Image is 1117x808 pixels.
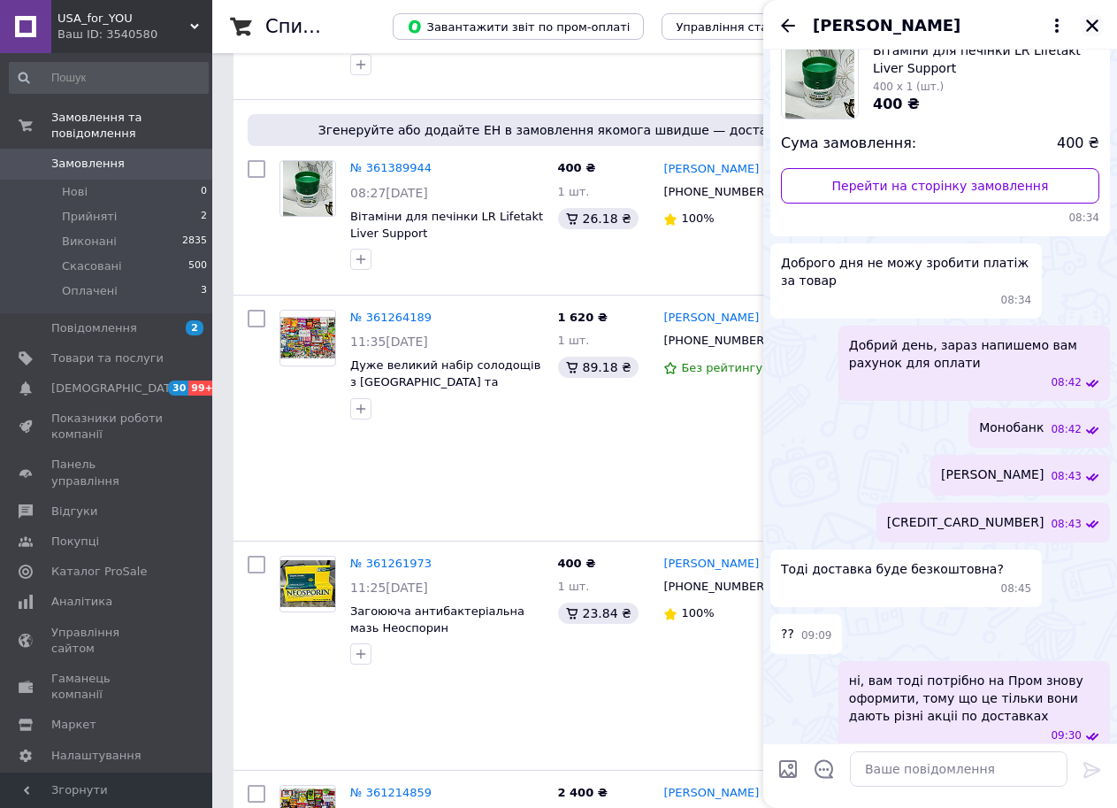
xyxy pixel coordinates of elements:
span: 400 ₴ [558,557,596,570]
span: 08:34 11.09.2025 [1001,293,1032,308]
img: Фото товару [280,317,335,358]
span: 08:43 11.09.2025 [1051,469,1082,484]
span: 1 шт. [558,580,590,593]
img: Фото товару [280,560,335,607]
span: Налаштування [51,748,142,764]
div: [PHONE_NUMBER] [660,575,772,598]
span: Відгуки [51,504,97,519]
button: Управління статусами [662,13,825,40]
button: Завантажити звіт по пром-оплаті [393,13,644,40]
span: 400 ₴ [873,96,920,112]
span: 0 [201,184,207,200]
span: Показники роботи компанії [51,411,164,442]
span: 500 [188,258,207,274]
a: № 361214859 [350,786,432,799]
input: Пошук [9,62,209,94]
span: Прийняті [62,209,117,225]
span: USA_for_YOU [57,11,190,27]
button: Закрити [1082,15,1103,36]
button: Назад [777,15,799,36]
span: Маркет [51,717,96,733]
span: Завантажити звіт по пром-оплаті [407,19,630,35]
a: Загоююча антибактеріальна мазь Неоспорин [MEDICAL_DATA] Original Ointment [350,604,524,667]
span: 2 400 ₴ [558,786,608,799]
div: 23.84 ₴ [558,603,639,624]
span: 99+ [188,381,218,396]
span: 08:45 11.09.2025 [1001,581,1032,596]
span: 3 [201,283,207,299]
span: 400 ₴ [1057,134,1099,154]
a: Дуже великий набір солодощів з [GEOGRAPHIC_DATA] та [GEOGRAPHIC_DATA] [350,358,540,404]
span: Тоді доставка буде безкоштовна? [781,560,1004,578]
a: Вітаміни для печінки LR Lifetakt Liver Support [350,210,543,240]
span: Без рейтингу [681,361,762,374]
span: Сума замовлення: [781,134,916,154]
span: Виконані [62,234,117,250]
span: 2 [201,209,207,225]
div: Ваш ID: 3540580 [57,27,212,42]
span: 1 620 ₴ [558,311,608,324]
span: Панель управління [51,457,164,489]
span: Скасовані [62,258,122,274]
span: Гаманець компанії [51,671,164,703]
span: [DEMOGRAPHIC_DATA] [51,381,182,396]
a: [PERSON_NAME] [663,785,759,802]
span: Повідомлення [51,320,137,336]
a: № 361261973 [350,557,432,570]
span: 400 ₴ [558,161,596,174]
a: Фото товару [279,556,336,612]
span: Товари та послуги [51,350,164,366]
span: 08:27[DATE] [350,186,428,200]
span: 1 шт. [558,334,590,347]
span: 1 шт. [558,185,590,198]
span: Вітаміни для печінки LR Lifetakt Liver Support [873,42,1099,77]
span: [PERSON_NAME] [941,466,1044,484]
span: Доброго дня не можу зробити платіж за товар [781,254,1031,289]
span: Монобанк [979,419,1044,437]
span: Замовлення [51,156,125,172]
a: Фото товару [279,310,336,366]
span: [CREDIT_CARD_NUMBER] [887,513,1044,532]
span: 09:09 11.09.2025 [801,628,832,643]
h1: Список замовлень [265,16,445,37]
a: Фото товару [279,160,336,217]
span: ні, вам тоді потрібно на Пром знову оформити, тому що це тільки вони дають різні акціі по доставках [849,672,1099,725]
span: 2835 [182,234,207,250]
span: 11:25[DATE] [350,581,428,595]
span: 400 x 1 (шт.) [873,81,944,93]
a: Перейти на сторінку замовлення [781,168,1099,204]
span: Нові [62,184,88,200]
span: Аналітика [51,594,112,610]
span: Замовлення та повідомлення [51,110,212,142]
span: 2 [186,320,203,335]
span: 100% [681,212,714,225]
span: Згенеруйте або додайте ЕН в замовлення якомога швидше — доставка буде безкоштовною для покупця [255,121,1075,139]
div: 26.18 ₴ [558,208,639,229]
span: [PERSON_NAME] [813,14,960,37]
a: [PERSON_NAME] [663,161,759,178]
span: 11:35[DATE] [350,335,428,349]
span: Управління сайтом [51,625,164,657]
span: ?? [781,625,794,643]
div: [PHONE_NUMBER] [660,181,772,204]
span: 08:42 11.09.2025 [1051,375,1082,390]
span: 100% [681,606,714,619]
span: 09:30 11.09.2025 [1051,728,1082,743]
span: Добрий день, зараз напишемо вам рахунок для оплати [849,336,1099,372]
a: [PERSON_NAME] [663,310,759,327]
a: № 361389944 [350,161,432,174]
div: [PHONE_NUMBER] [660,329,772,352]
span: Управління статусами [676,20,811,34]
button: [PERSON_NAME] [813,14,1067,37]
a: [PERSON_NAME] [663,556,759,573]
span: 08:42 11.09.2025 [1051,422,1082,437]
button: Відкрити шаблони відповідей [813,758,836,781]
span: 30 [168,381,188,396]
a: № 361264189 [350,311,432,324]
img: Фото товару [283,161,333,216]
span: Покупці [51,534,99,550]
span: 08:34 11.09.2025 [781,211,1099,226]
